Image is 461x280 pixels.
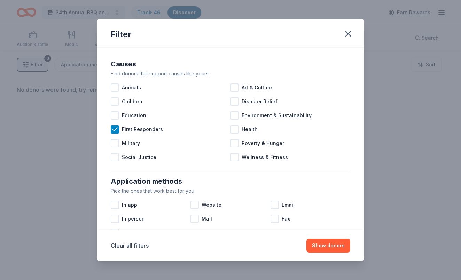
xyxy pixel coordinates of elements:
[122,97,142,106] span: Children
[111,58,350,70] div: Causes
[242,125,258,134] span: Health
[242,97,278,106] span: Disaster Relief
[242,153,288,161] span: Wellness & Fitness
[122,215,145,223] span: In person
[202,215,212,223] span: Mail
[202,201,221,209] span: Website
[111,176,350,187] div: Application methods
[122,139,140,147] span: Military
[122,229,138,237] span: Phone
[122,125,163,134] span: First Responders
[282,215,290,223] span: Fax
[242,111,312,120] span: Environment & Sustainability
[111,187,350,195] div: Pick the ones that work best for you.
[122,153,156,161] span: Social Justice
[111,70,350,78] div: Find donors that support causes like yours.
[122,83,141,92] span: Animals
[111,29,131,40] div: Filter
[122,201,137,209] span: In app
[242,83,272,92] span: Art & Culture
[111,241,149,250] button: Clear all filters
[282,201,295,209] span: Email
[122,111,146,120] span: Education
[242,139,284,147] span: Poverty & Hunger
[306,239,350,253] button: Show donors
